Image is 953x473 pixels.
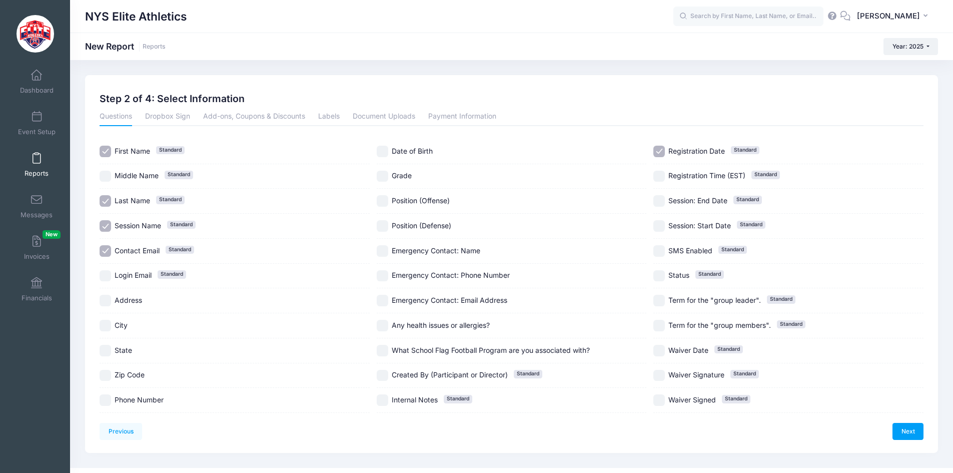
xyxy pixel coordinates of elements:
span: Standard [737,221,765,229]
a: Reports [143,43,166,51]
input: SMS EnabledStandard [653,245,665,257]
span: Standard [156,146,185,154]
span: Emergency Contact: Name [392,246,480,255]
input: Last NameStandard [100,195,111,207]
input: Emergency Contact: Name [377,245,388,257]
input: Middle NameStandard [100,171,111,182]
a: Financials [13,272,61,307]
input: Position (Offense) [377,195,388,207]
span: Session: Start Date [668,221,731,230]
span: Emergency Contact: Email Address [392,296,507,304]
a: Event Setup [13,106,61,141]
input: Term for the "group leader".Standard [653,295,665,306]
span: [PERSON_NAME] [857,11,920,22]
a: InvoicesNew [13,230,61,265]
input: Login EmailStandard [100,270,111,282]
span: Status [668,271,689,279]
a: Previous [100,423,142,440]
span: First Name [115,147,150,155]
span: Standard [514,370,542,378]
span: Year: 2025 [892,43,923,50]
span: Emergency Contact: Phone Number [392,271,510,279]
span: Phone Number [115,395,164,404]
span: Standard [167,221,196,229]
span: State [115,346,132,354]
input: Session: Start DateStandard [653,220,665,232]
span: Position (Defense) [392,221,451,230]
span: Internal Notes [392,395,438,404]
span: Reports [25,169,49,178]
span: Position (Offense) [392,196,450,205]
span: Standard [714,345,743,353]
span: Registration Time (EST) [668,171,745,180]
span: Standard [158,270,186,278]
input: Address [100,295,111,306]
a: Questions [100,108,132,126]
span: Waiver Signature [668,370,724,379]
span: Login Email [115,271,152,279]
input: StatusStandard [653,270,665,282]
a: Messages [13,189,61,224]
input: Waiver DateStandard [653,345,665,356]
span: New [43,230,61,239]
button: Year: 2025 [883,38,938,55]
input: Phone Number [100,394,111,406]
span: Invoices [24,252,50,261]
button: [PERSON_NAME] [850,5,938,28]
span: Standard [730,370,759,378]
h2: Step 2 of 4: Select Information [100,93,245,105]
span: Any health issues or allergies? [392,321,490,329]
a: Add-ons, Coupons & Discounts [203,108,305,126]
input: Grade [377,171,388,182]
input: Waiver SignedStandard [653,394,665,406]
input: Session NameStandard [100,220,111,232]
span: Standard [722,395,750,403]
input: Created By (Participant or Director)Standard [377,370,388,381]
span: Standard [767,295,795,303]
input: Term for the "group members".Standard [653,320,665,331]
span: Date of Birth [392,147,433,155]
input: Zip Code [100,370,111,381]
span: Session: End Date [668,196,727,205]
span: Standard [695,270,724,278]
input: Emergency Contact: Email Address [377,295,388,306]
h1: New Report [85,41,166,52]
input: City [100,320,111,331]
span: Standard [751,171,780,179]
span: Waiver Date [668,346,708,354]
span: Middle Name [115,171,159,180]
span: Standard [166,246,194,254]
input: Session: End DateStandard [653,195,665,207]
span: Registration Date [668,147,725,155]
input: What School Flag Football Program are you associated with? [377,345,388,356]
a: Payment Information [428,108,496,126]
span: Standard [777,320,805,328]
img: NYS Elite Athletics [17,15,54,53]
span: Standard [156,196,185,204]
span: Term for the "group leader". [668,296,761,304]
span: Created By (Participant or Director) [392,370,508,379]
a: Next [892,423,923,440]
input: Contact EmailStandard [100,245,111,257]
span: Standard [165,171,193,179]
span: Messages [21,211,53,219]
input: Internal NotesStandard [377,394,388,406]
span: Standard [731,146,759,154]
span: Standard [733,196,762,204]
span: Term for the "group members". [668,321,771,329]
a: Labels [318,108,340,126]
span: City [115,321,128,329]
span: Waiver Signed [668,395,716,404]
span: Dashboard [20,86,54,95]
input: Emergency Contact: Phone Number [377,270,388,282]
h1: NYS Elite Athletics [85,5,187,28]
span: Grade [392,171,412,180]
input: State [100,345,111,356]
input: Registration Time (EST)Standard [653,171,665,182]
input: Date of Birth [377,146,388,157]
input: Position (Defense) [377,220,388,232]
input: Any health issues or allergies? [377,320,388,331]
input: Search by First Name, Last Name, or Email... [673,7,823,27]
span: Event Setup [18,128,56,136]
span: Last Name [115,196,150,205]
